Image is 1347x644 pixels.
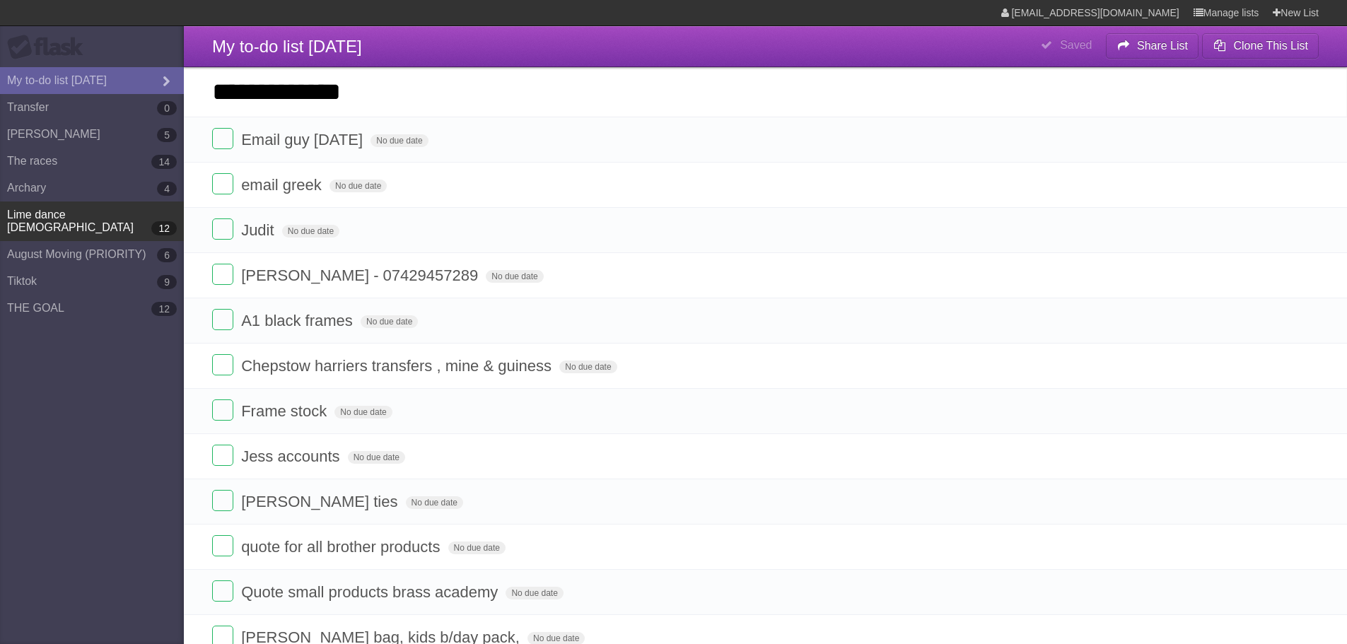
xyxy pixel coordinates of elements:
span: Jess accounts [241,447,343,465]
label: Done [212,218,233,240]
label: Done [212,399,233,421]
b: 4 [157,182,177,196]
label: Done [212,354,233,375]
span: No due date [448,541,506,554]
span: No due date [559,361,617,373]
span: email greek [241,176,325,194]
div: Flask [7,35,92,60]
span: My to-do list [DATE] [212,37,362,56]
b: 14 [151,155,177,169]
span: Judit [241,221,277,239]
b: 12 [151,221,177,235]
label: Done [212,309,233,330]
span: No due date [506,587,563,599]
span: [PERSON_NAME] ties [241,493,401,510]
span: No due date [282,225,339,238]
b: 5 [157,128,177,142]
label: Done [212,490,233,511]
b: Share List [1137,40,1188,52]
button: Clone This List [1202,33,1319,59]
label: Done [212,264,233,285]
label: Done [212,580,233,602]
span: No due date [361,315,418,328]
label: Done [212,535,233,556]
span: quote for all brother products [241,538,443,556]
span: No due date [330,180,387,192]
span: [PERSON_NAME] - 07429457289 [241,267,482,284]
span: Chepstow harriers transfers , mine & guiness [241,357,555,375]
label: Done [212,128,233,149]
button: Share List [1106,33,1199,59]
span: Quote small products brass academy [241,583,501,601]
span: No due date [348,451,405,464]
b: Saved [1060,39,1092,51]
span: No due date [406,496,463,509]
span: A1 black frames [241,312,356,329]
b: 9 [157,275,177,289]
span: No due date [486,270,543,283]
b: 6 [157,248,177,262]
span: No due date [371,134,428,147]
b: 0 [157,101,177,115]
label: Done [212,445,233,466]
b: 12 [151,302,177,316]
label: Done [212,173,233,194]
span: Email guy [DATE] [241,131,366,148]
b: Clone This List [1233,40,1308,52]
span: Frame stock [241,402,330,420]
span: No due date [334,406,392,418]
